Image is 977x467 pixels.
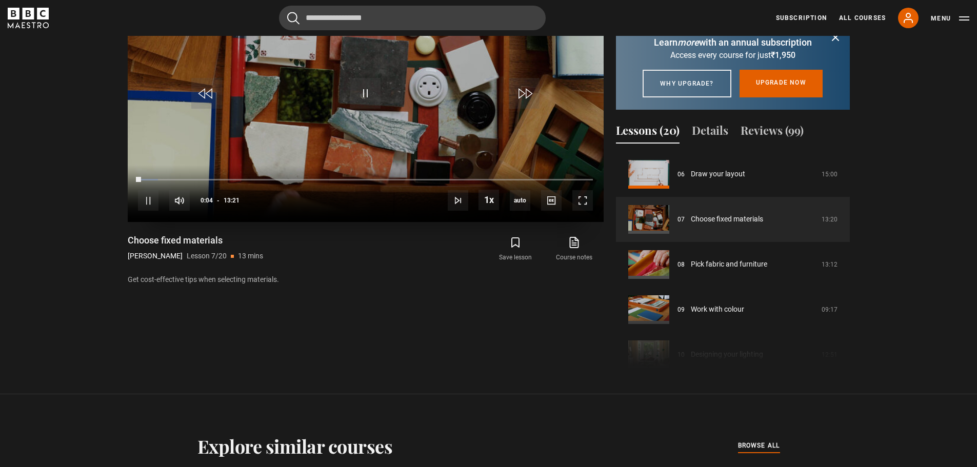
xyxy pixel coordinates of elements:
button: Save lesson [486,234,545,264]
a: Work with colour [691,304,744,315]
p: Access every course for just [628,49,838,62]
button: Lessons (20) [616,122,680,144]
button: Playback Rate [478,190,499,210]
p: Lesson 7/20 [187,251,227,261]
p: [PERSON_NAME] [128,251,183,261]
button: Captions [541,190,562,211]
a: Choose fixed materials [691,214,763,225]
a: Subscription [776,13,827,23]
a: browse all [738,440,780,452]
button: Reviews (99) [741,122,804,144]
button: Next Lesson [448,190,468,211]
a: All Courses [839,13,886,23]
span: browse all [738,440,780,451]
h1: Choose fixed materials [128,234,263,247]
span: - [217,197,220,204]
a: Draw your layout [691,169,745,179]
span: auto [510,190,530,211]
button: Fullscreen [572,190,593,211]
button: Toggle navigation [931,13,969,24]
button: Pause [138,190,158,211]
input: Search [279,6,546,30]
a: Pick fabric and furniture [691,259,767,270]
span: 0:04 [201,191,213,210]
p: Get cost-effective tips when selecting materials. [128,274,604,285]
button: Submit the search query [287,12,300,25]
i: more [677,37,699,48]
div: Current quality: 720p [510,190,530,211]
a: Course notes [545,234,603,264]
a: Upgrade now [740,70,823,97]
p: Learn with an annual subscription [628,35,838,49]
a: Why upgrade? [643,70,731,97]
h2: Explore similar courses [197,435,393,457]
p: 13 mins [238,251,263,261]
div: Progress Bar [138,179,592,181]
button: Details [692,122,728,144]
svg: BBC Maestro [8,8,49,28]
span: 13:21 [224,191,240,210]
button: Mute [169,190,190,211]
span: ₹1,950 [771,50,795,60]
